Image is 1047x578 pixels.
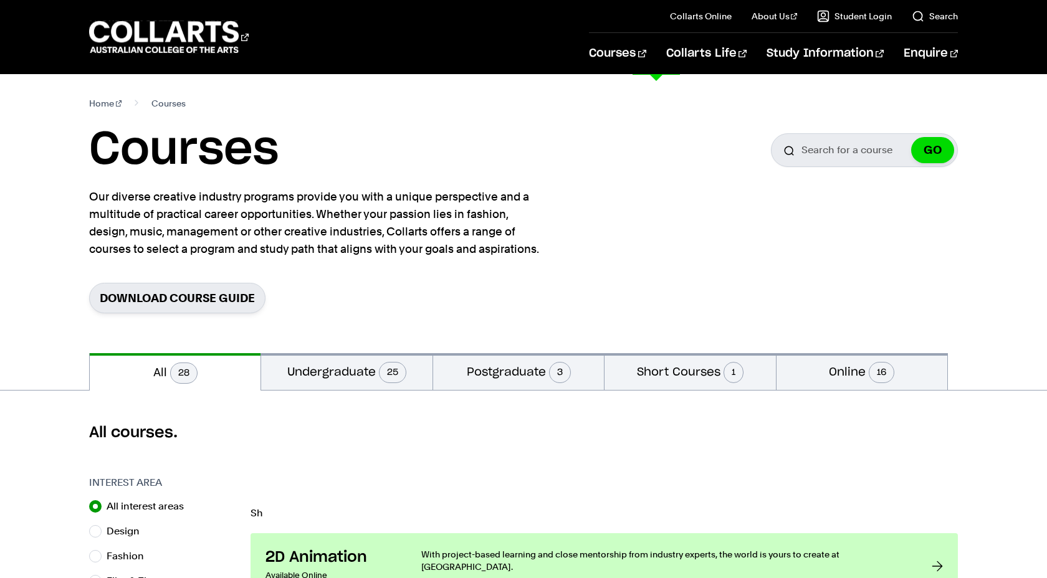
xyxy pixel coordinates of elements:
label: Design [107,523,150,540]
a: Collarts Life [666,33,747,74]
a: Courses [589,33,646,74]
span: 28 [170,362,198,384]
p: Our diverse creative industry programs provide you with a unique perspective and a multitude of p... [89,188,544,258]
span: 25 [379,362,406,383]
a: Home [89,95,122,112]
button: GO [911,137,954,163]
label: Fashion [107,547,154,565]
span: Courses [151,95,186,112]
a: Collarts Online [670,10,732,22]
button: Short Courses1 [605,353,775,390]
a: Search [912,10,958,22]
h3: 2D Animation [265,548,396,567]
button: All28 [90,353,261,391]
button: Online16 [777,353,947,390]
button: Postgraduate3 [433,353,604,390]
button: Undergraduate25 [261,353,432,390]
h2: All courses. [89,423,958,443]
a: Enquire [904,33,958,74]
div: Go to homepage [89,19,249,55]
span: 16 [869,362,894,383]
span: 3 [549,362,571,383]
h1: Courses [89,122,279,178]
p: Sh [251,508,958,518]
label: All interest areas [107,498,194,515]
span: 1 [724,362,743,383]
p: With project-based learning and close mentorship from industry experts, the world is yours to cre... [421,548,907,573]
a: About Us [752,10,798,22]
a: Student Login [817,10,892,22]
input: Search for a course [771,133,958,167]
h3: Interest Area [89,475,238,490]
a: Download Course Guide [89,283,265,313]
a: Study Information [767,33,884,74]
